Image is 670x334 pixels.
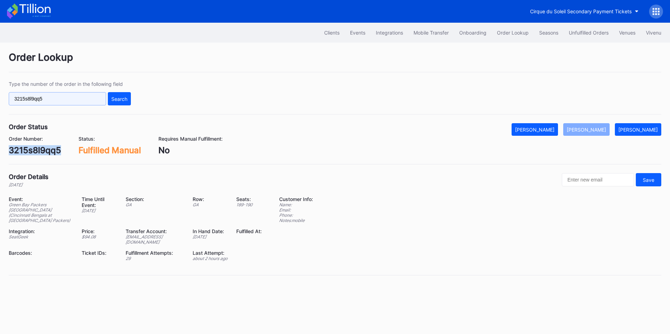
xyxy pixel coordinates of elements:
div: Mobile Transfer [414,30,449,36]
button: Integrations [371,26,408,39]
div: GA [193,202,228,207]
div: Phone: [279,213,313,218]
div: 189 - 190 [236,202,262,207]
button: Save [636,173,661,186]
div: Green Bay Packers [GEOGRAPHIC_DATA] (Cincinnati Bengals at [GEOGRAPHIC_DATA] Packers) [9,202,73,223]
button: Onboarding [454,26,492,39]
div: Row: [193,196,228,202]
div: $ 94.08 [82,234,117,239]
div: Name: [279,202,313,207]
div: Fulfilled Manual [79,145,141,155]
button: Order Lookup [492,26,534,39]
div: Clients [324,30,340,36]
button: Events [345,26,371,39]
div: Price: [82,228,117,234]
div: Order Status [9,123,48,131]
div: Barcodes: [9,250,73,256]
div: Time Until Event: [82,196,117,208]
div: Transfer Account: [126,228,184,234]
button: Cirque du Soleil Secondary Payment Tickets [525,5,644,18]
div: Notes: mobile [279,218,313,223]
button: [PERSON_NAME] [512,123,558,136]
div: Seats: [236,196,262,202]
div: Unfulfilled Orders [569,30,609,36]
div: Order Lookup [497,30,529,36]
div: Venues [619,30,635,36]
div: SeatGeek [9,234,73,239]
div: about 2 hours ago [193,256,228,261]
button: Clients [319,26,345,39]
button: Vivenu [641,26,667,39]
div: Cirque du Soleil Secondary Payment Tickets [530,8,632,14]
button: Venues [614,26,641,39]
div: [EMAIL_ADDRESS][DOMAIN_NAME] [126,234,184,245]
div: Order Lookup [9,51,661,72]
div: Integrations [376,30,403,36]
div: Order Number: [9,136,61,142]
div: Fulfilled At: [236,228,262,234]
div: [PERSON_NAME] [567,127,606,133]
div: [DATE] [82,208,117,213]
div: Type the number of the order in the following field [9,81,131,87]
div: [DATE] [9,182,49,187]
div: Seasons [539,30,558,36]
div: GA [126,202,184,207]
input: Enter new email [562,173,634,186]
div: Fulfillment Attempts: [126,250,184,256]
div: No [158,145,223,155]
div: Status: [79,136,141,142]
input: GT59662 [9,92,106,105]
div: Search [111,96,127,102]
div: Section: [126,196,184,202]
div: Onboarding [459,30,486,36]
div: [PERSON_NAME] [618,127,658,133]
button: Search [108,92,131,105]
div: 29 [126,256,184,261]
div: Events [350,30,365,36]
div: In Hand Date: [193,228,228,234]
div: Ticket IDs: [82,250,117,256]
div: Last Attempt: [193,250,228,256]
button: Mobile Transfer [408,26,454,39]
div: Event: [9,196,73,202]
div: Vivenu [646,30,661,36]
button: Unfulfilled Orders [564,26,614,39]
div: Customer Info: [279,196,313,202]
div: [DATE] [193,234,228,239]
div: Email: [279,207,313,213]
button: Seasons [534,26,564,39]
div: Integration: [9,228,73,234]
div: 3215s8l9qq5 [9,145,61,155]
div: [PERSON_NAME] [515,127,554,133]
div: Requires Manual Fulfillment: [158,136,223,142]
div: Save [643,177,654,183]
div: Order Details [9,173,49,180]
button: [PERSON_NAME] [615,123,661,136]
button: [PERSON_NAME] [563,123,610,136]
